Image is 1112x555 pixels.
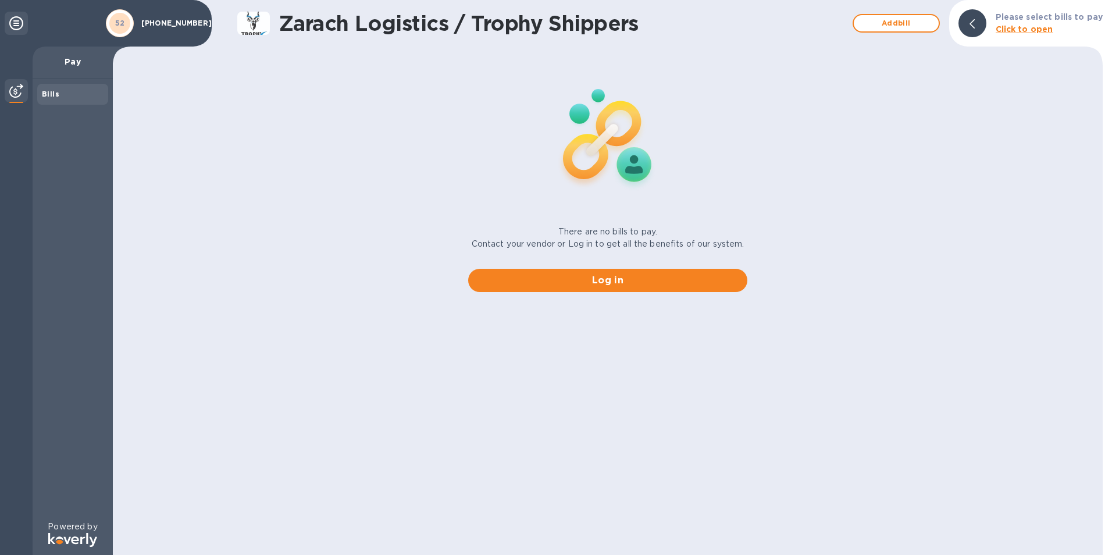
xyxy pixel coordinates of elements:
[42,56,104,67] p: Pay
[48,521,97,533] p: Powered by
[472,226,744,250] p: There are no bills to pay. Contact your vendor or Log in to get all the benefits of our system.
[279,11,847,35] h1: Zarach Logistics / Trophy Shippers
[996,12,1103,22] b: Please select bills to pay
[468,269,747,292] button: Log in
[115,19,125,27] b: 52
[996,24,1053,34] b: Click to open
[853,14,940,33] button: Addbill
[863,16,929,30] span: Add bill
[48,533,97,547] img: Logo
[477,273,738,287] span: Log in
[42,90,59,98] b: Bills
[141,19,199,27] p: [PHONE_NUMBER]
